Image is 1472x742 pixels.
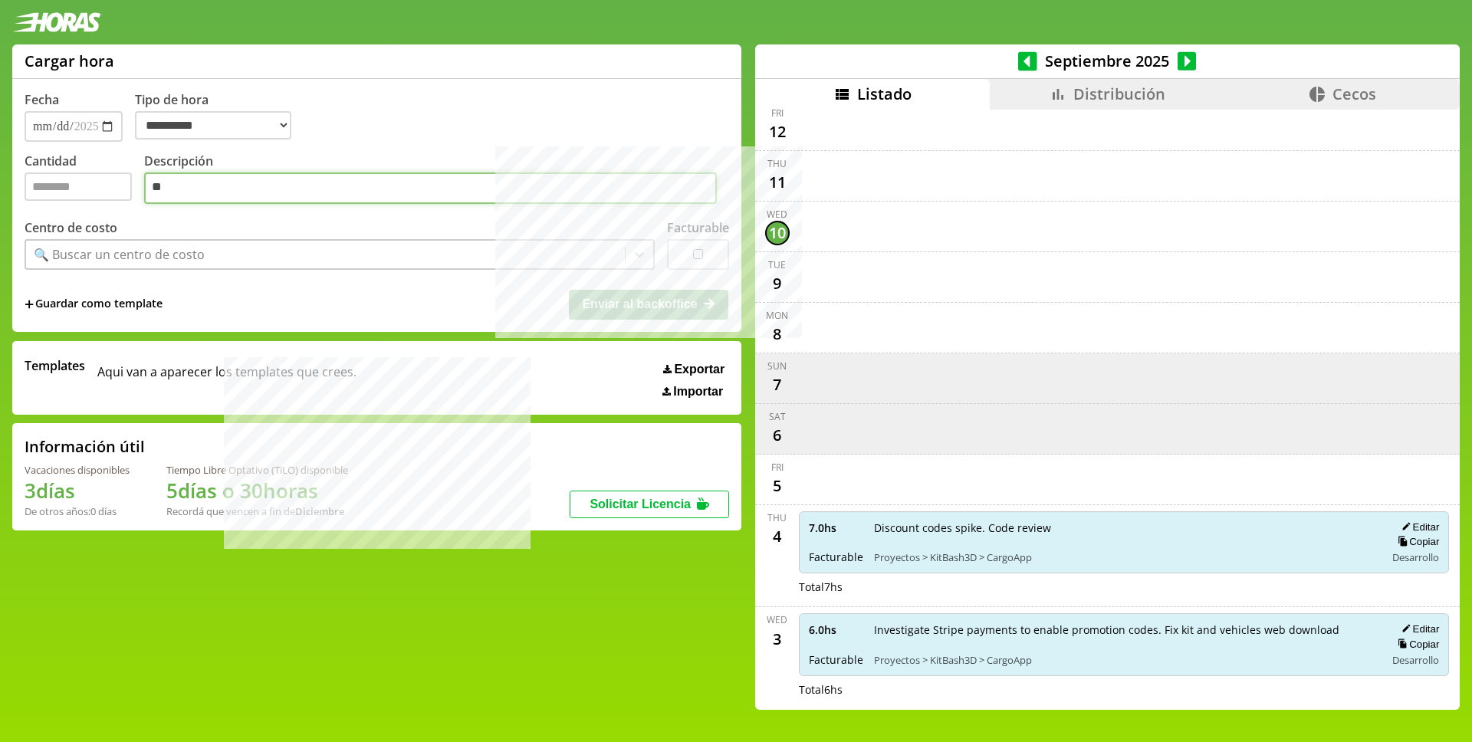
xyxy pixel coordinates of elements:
[765,474,790,498] div: 5
[771,461,784,474] div: Fri
[765,626,790,651] div: 3
[874,622,1375,637] span: Investigate Stripe payments to enable promotion codes. Fix kit and vehicles web download
[590,497,691,511] span: Solicitar Licencia
[874,550,1375,564] span: Proyectos > KitBash3D > CargoApp
[765,322,790,346] div: 8
[767,157,787,170] div: Thu
[1332,84,1376,104] span: Cecos
[765,221,790,245] div: 10
[166,504,348,518] div: Recordá que vencen a fin de
[1392,653,1439,667] span: Desarrollo
[97,357,356,399] span: Aqui van a aparecer los templates que crees.
[809,652,863,667] span: Facturable
[799,682,1450,697] div: Total 6 hs
[25,153,144,208] label: Cantidad
[755,110,1460,708] div: scrollable content
[673,385,723,399] span: Importar
[1037,51,1178,71] span: Septiembre 2025
[25,463,130,477] div: Vacaciones disponibles
[1073,84,1165,104] span: Distribución
[765,524,790,549] div: 4
[1397,622,1439,635] button: Editar
[771,107,784,120] div: Fri
[144,172,717,205] textarea: Descripción
[144,153,729,208] label: Descripción
[767,613,787,626] div: Wed
[766,309,788,322] div: Mon
[874,653,1375,667] span: Proyectos > KitBash3D > CargoApp
[809,520,863,535] span: 7.0 hs
[674,363,724,376] span: Exportar
[765,423,790,448] div: 6
[767,360,787,373] div: Sun
[765,373,790,397] div: 7
[25,172,132,201] input: Cantidad
[25,477,130,504] h1: 3 días
[25,91,59,108] label: Fecha
[25,357,85,374] span: Templates
[570,491,729,518] button: Solicitar Licencia
[25,51,114,71] h1: Cargar hora
[1397,520,1439,534] button: Editar
[1393,535,1439,548] button: Copiar
[765,120,790,144] div: 12
[135,111,291,140] select: Tipo de hora
[667,219,729,236] label: Facturable
[12,12,101,32] img: logotipo
[166,463,348,477] div: Tiempo Libre Optativo (TiLO) disponible
[874,520,1375,535] span: Discount codes spike. Code review
[765,170,790,195] div: 11
[768,258,786,271] div: Tue
[799,579,1450,594] div: Total 7 hs
[767,511,787,524] div: Thu
[769,410,786,423] div: Sat
[135,91,304,142] label: Tipo de hora
[765,271,790,296] div: 9
[25,504,130,518] div: De otros años: 0 días
[34,246,205,263] div: 🔍 Buscar un centro de costo
[659,362,729,377] button: Exportar
[25,436,145,457] h2: Información útil
[809,622,863,637] span: 6.0 hs
[1392,550,1439,564] span: Desarrollo
[1393,638,1439,651] button: Copiar
[295,504,344,518] b: Diciembre
[25,219,117,236] label: Centro de costo
[166,477,348,504] h1: 5 días o 30 horas
[767,208,787,221] div: Wed
[809,550,863,564] span: Facturable
[25,296,34,313] span: +
[25,296,163,313] span: +Guardar como template
[857,84,912,104] span: Listado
